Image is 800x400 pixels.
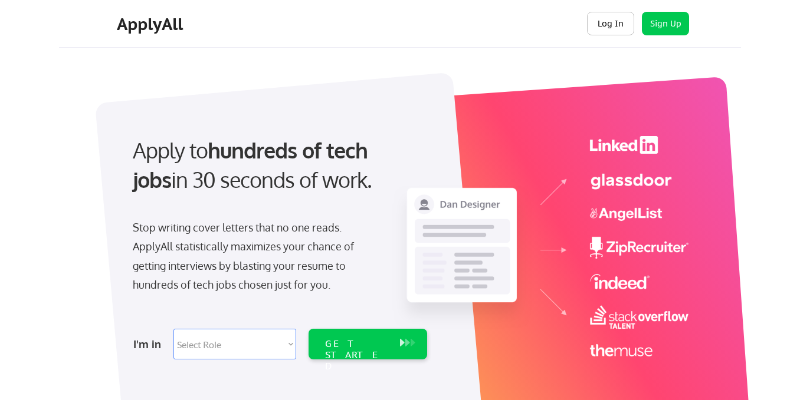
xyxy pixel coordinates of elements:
[325,338,388,372] div: GET STARTED
[133,335,166,353] div: I'm in
[642,12,689,35] button: Sign Up
[587,12,634,35] button: Log In
[117,14,186,34] div: ApplyAll
[133,218,375,295] div: Stop writing cover letters that no one reads. ApplyAll statistically maximizes your chance of get...
[133,137,373,193] strong: hundreds of tech jobs
[133,135,422,195] div: Apply to in 30 seconds of work.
